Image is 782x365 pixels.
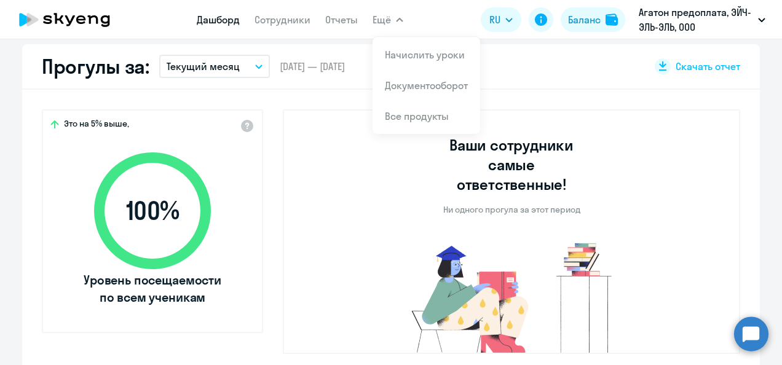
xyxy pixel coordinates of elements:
[639,5,753,34] p: Агатон предоплата, ЭЙЧ-ЭЛЬ-ЭЛЬ, ООО
[280,60,345,73] span: [DATE] — [DATE]
[385,79,468,92] a: Документооборот
[568,12,601,27] div: Баланс
[255,14,310,26] a: Сотрудники
[561,7,625,32] button: Балансbalance
[325,14,358,26] a: Отчеты
[197,14,240,26] a: Дашборд
[433,135,591,194] h3: Ваши сотрудники самые ответственные!
[385,49,465,61] a: Начислить уроки
[443,204,580,215] p: Ни одного прогула за этот период
[42,54,149,79] h2: Прогулы за:
[389,240,635,353] img: no-truants
[385,110,449,122] a: Все продукты
[159,55,270,78] button: Текущий месяц
[481,7,521,32] button: RU
[676,60,740,73] span: Скачать отчет
[633,5,772,34] button: Агатон предоплата, ЭЙЧ-ЭЛЬ-ЭЛЬ, ООО
[373,12,391,27] span: Ещё
[82,196,223,226] span: 100 %
[373,7,403,32] button: Ещё
[606,14,618,26] img: balance
[167,59,240,74] p: Текущий месяц
[489,12,500,27] span: RU
[64,118,129,133] span: Это на 5% выше,
[82,272,223,306] span: Уровень посещаемости по всем ученикам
